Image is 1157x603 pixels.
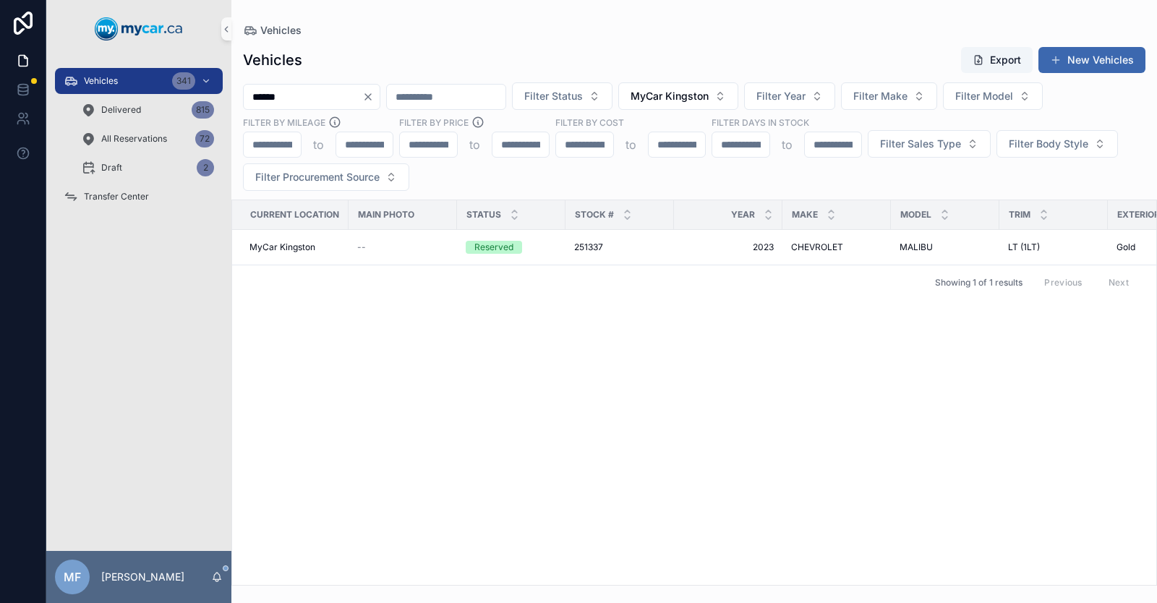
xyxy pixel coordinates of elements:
[243,23,302,38] a: Vehicles
[243,50,302,70] h1: Vehicles
[1009,137,1088,151] span: Filter Body Style
[791,241,882,253] a: CHEVROLET
[943,82,1043,110] button: Select Button
[195,130,214,147] div: 72
[575,209,614,221] span: Stock #
[357,241,448,253] a: --
[574,241,603,253] span: 251337
[712,116,809,129] label: Filter Days In Stock
[1008,241,1099,253] a: LT (1LT)
[880,137,961,151] span: Filter Sales Type
[853,89,908,103] span: Filter Make
[46,58,231,228] div: scrollable content
[900,241,991,253] a: MALIBU
[1009,209,1030,221] span: Trim
[72,97,223,123] a: Delivered815
[192,101,214,119] div: 815
[243,116,325,129] label: Filter By Mileage
[55,68,223,94] a: Vehicles341
[792,209,818,221] span: Make
[358,209,414,221] span: Main Photo
[841,82,937,110] button: Select Button
[474,241,513,254] div: Reserved
[84,75,118,87] span: Vehicles
[172,72,195,90] div: 341
[1008,241,1040,253] span: LT (1LT)
[249,241,315,253] span: MyCar Kingston
[469,136,480,153] p: to
[250,209,339,221] span: Current Location
[868,130,991,158] button: Select Button
[101,104,141,116] span: Delivered
[791,241,843,253] span: CHEVROLET
[197,159,214,176] div: 2
[72,126,223,152] a: All Reservations72
[357,241,366,253] span: --
[683,241,774,253] a: 2023
[1038,47,1145,73] button: New Vehicles
[1117,241,1135,253] span: Gold
[961,47,1033,73] button: Export
[95,17,183,40] img: App logo
[84,191,149,202] span: Transfer Center
[555,116,624,129] label: FILTER BY COST
[260,23,302,38] span: Vehicles
[362,91,380,103] button: Clear
[399,116,469,129] label: FILTER BY PRICE
[631,89,709,103] span: MyCar Kingston
[101,162,122,174] span: Draft
[512,82,612,110] button: Select Button
[101,570,184,584] p: [PERSON_NAME]
[313,136,324,153] p: to
[782,136,793,153] p: to
[618,82,738,110] button: Select Button
[955,89,1013,103] span: Filter Model
[574,241,665,253] a: 251337
[626,136,636,153] p: to
[101,133,167,145] span: All Reservations
[466,241,557,254] a: Reserved
[900,209,931,221] span: Model
[524,89,583,103] span: Filter Status
[243,163,409,191] button: Select Button
[935,277,1022,288] span: Showing 1 of 1 results
[756,89,806,103] span: Filter Year
[900,241,933,253] span: MALIBU
[64,568,81,586] span: MF
[249,241,340,253] a: MyCar Kingston
[731,209,755,221] span: Year
[466,209,501,221] span: Status
[72,155,223,181] a: Draft2
[996,130,1118,158] button: Select Button
[255,170,380,184] span: Filter Procurement Source
[55,184,223,210] a: Transfer Center
[744,82,835,110] button: Select Button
